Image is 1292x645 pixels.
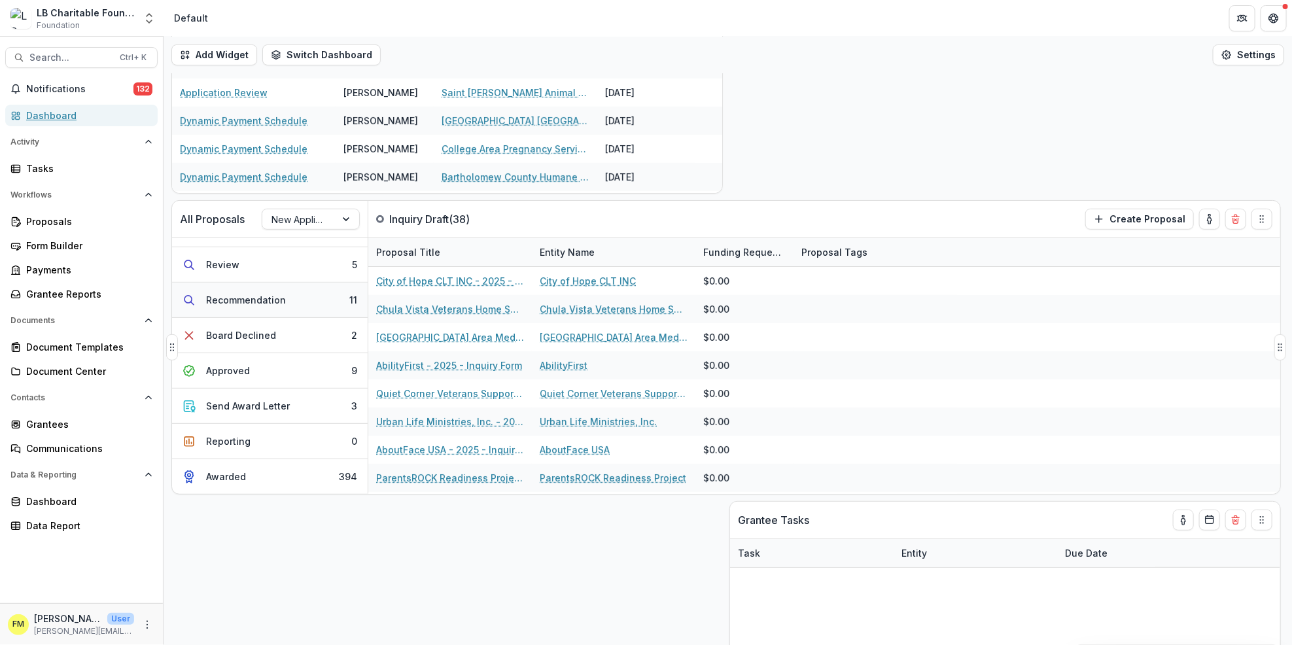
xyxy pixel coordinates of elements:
div: Document Center [26,364,147,378]
button: Search... [5,47,158,68]
button: Create Proposal [1085,209,1194,230]
div: LB Charitable Foundation [37,6,135,20]
button: Switch Dashboard [262,44,381,65]
button: Approved9 [172,353,368,389]
p: [PERSON_NAME][EMAIL_ADDRESS][DOMAIN_NAME] [34,625,134,637]
a: AbilityFirst [540,358,587,372]
div: $0.00 [703,358,729,372]
a: Grantees [5,413,158,435]
a: [GEOGRAPHIC_DATA] [GEOGRAPHIC_DATA] - 2025 - Inquiry Form [442,114,589,128]
a: Dynamic Payment Schedule [180,142,307,156]
button: Review5 [172,247,368,283]
button: toggle-assigned-to-me [1173,510,1194,531]
div: Task [730,539,894,567]
div: Approved [206,364,250,377]
button: Drag [166,334,178,360]
img: LB Charitable Foundation [10,8,31,29]
div: Entity [894,539,1057,567]
a: Chula Vista Veterans Home Support Foundation - 2025 - Inquiry Form [376,302,524,316]
a: Proposals [5,211,158,232]
button: Open Workflows [5,184,158,205]
span: Workflows [10,190,139,200]
a: College Area Pregnancy Services - 2025 - Grant Funding Request Requirements and Questionnaires [442,142,589,156]
button: Settings [1213,44,1284,65]
div: 394 [339,470,357,483]
button: Delete card [1225,510,1246,531]
a: Dashboard [5,491,158,512]
a: Dynamic Payment Schedule [180,114,307,128]
div: [DATE] [597,78,695,107]
div: Form Builder [26,239,147,253]
button: Recommendation11 [172,283,368,318]
span: Documents [10,316,139,325]
p: Grantee Tasks [738,512,809,528]
div: $0.00 [703,415,729,428]
a: Document Templates [5,336,158,358]
div: Proposal Tags [794,238,957,266]
a: ParentsROCK Readiness Project [540,471,686,485]
div: Grantees [26,417,147,431]
div: Reporting [206,434,251,448]
div: 5 [352,258,357,271]
a: [GEOGRAPHIC_DATA] Area Medical Assistance Corporation [540,330,688,344]
div: [DATE] [597,135,695,163]
div: [DATE] [597,191,695,219]
button: Open Documents [5,310,158,331]
div: Proposal Title [368,245,448,259]
a: Urban Life Ministries, Inc. [540,415,657,428]
div: Default [174,11,208,25]
div: 0 [351,434,357,448]
button: Open Data & Reporting [5,464,158,485]
button: Open Activity [5,131,158,152]
span: 132 [133,82,152,96]
div: Communications [26,442,147,455]
a: Payments [5,259,158,281]
button: Send Award Letter3 [172,389,368,424]
div: [PERSON_NAME] [343,142,418,156]
div: Review [206,258,239,271]
nav: breadcrumb [169,9,213,27]
div: $0.00 [703,387,729,400]
div: Dashboard [26,109,147,122]
div: Proposal Tags [794,245,875,259]
a: Saint [PERSON_NAME] Animal Foundation - 2025 - Grant Funding Request Requirements and Questionnaires [442,86,589,99]
div: Payments [26,263,147,277]
a: Document Center [5,360,158,382]
a: Tasks [5,158,158,179]
a: Chula Vista Veterans Home Support Foundation [540,302,688,316]
a: ParentsROCK Readiness Project - 2025 - Inquiry Form [376,471,524,485]
div: Document Templates [26,340,147,354]
div: Entity Name [532,245,602,259]
button: Awarded394 [172,459,368,494]
div: Funding Requested [695,238,794,266]
div: Send Award Letter [206,399,290,413]
span: Contacts [10,393,139,402]
div: [DATE] [597,107,695,135]
a: Quiet Corner Veterans Support Coalition [540,387,688,400]
div: Entity Name [532,238,695,266]
button: Get Help [1261,5,1287,31]
div: Grantee Reports [26,287,147,301]
div: Due Date [1057,539,1155,567]
span: Foundation [37,20,80,31]
a: AboutFace USA [540,443,610,457]
span: Activity [10,137,139,147]
button: Open Contacts [5,387,158,408]
div: [PERSON_NAME] [343,86,418,99]
div: 2 [351,328,357,342]
div: Francisca Mendoza [12,620,24,629]
button: Notifications132 [5,78,158,99]
button: Board Declined2 [172,318,368,353]
div: Dashboard [26,495,147,508]
div: Task [730,546,768,560]
div: [PERSON_NAME] [343,114,418,128]
div: Ctrl + K [117,50,149,65]
span: Data & Reporting [10,470,139,479]
div: [PERSON_NAME] [343,170,418,184]
a: AbilityFirst - 2025 - Inquiry Form [376,358,522,372]
div: Funding Requested [695,245,794,259]
a: Urban Life Ministries, Inc. - 2025 - Inquiry Form [376,415,524,428]
a: City of Hope CLT INC - 2025 - Inquiry Form [376,274,524,288]
button: toggle-assigned-to-me [1199,209,1220,230]
a: AboutFace USA - 2025 - Inquiry Form [376,443,524,457]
